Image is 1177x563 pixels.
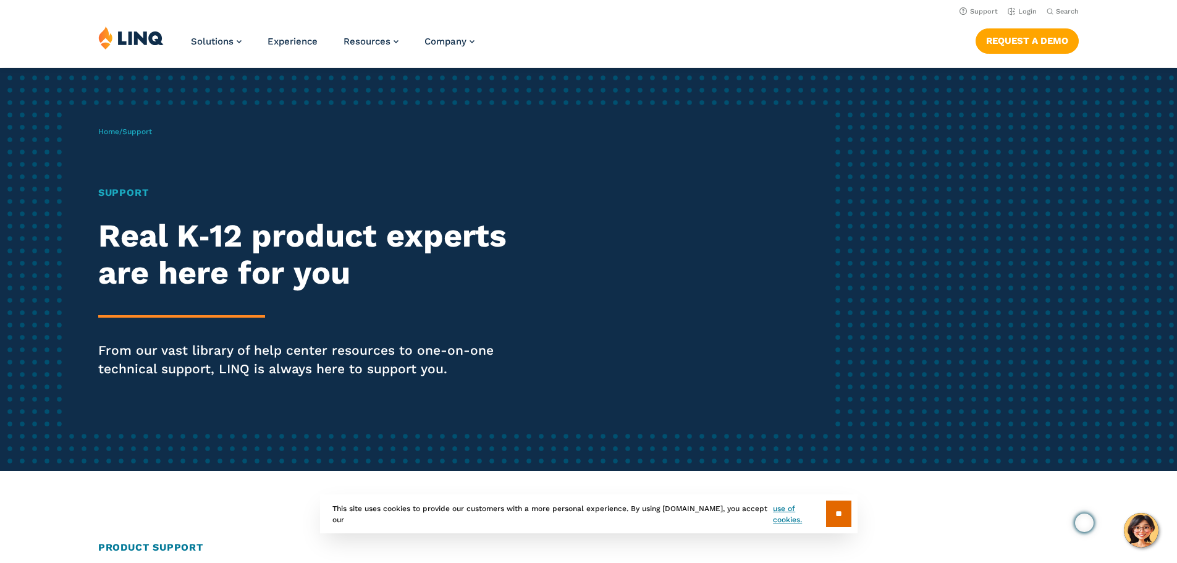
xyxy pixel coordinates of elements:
[320,494,858,533] div: This site uses cookies to provide our customers with a more personal experience. By using [DOMAIN...
[424,36,466,47] span: Company
[344,36,399,47] a: Resources
[191,26,475,67] nav: Primary Navigation
[98,185,552,200] h1: Support
[344,36,390,47] span: Resources
[773,503,825,525] a: use of cookies.
[98,127,119,136] a: Home
[1124,513,1158,548] button: Hello, have a question? Let’s chat.
[1008,7,1037,15] a: Login
[268,36,318,47] a: Experience
[98,26,164,49] img: LINQ | K‑12 Software
[98,127,152,136] span: /
[960,7,998,15] a: Support
[424,36,475,47] a: Company
[976,26,1079,53] nav: Button Navigation
[98,341,552,378] p: From our vast library of help center resources to one-on-one technical support, LINQ is always he...
[1056,7,1079,15] span: Search
[98,218,552,292] h2: Real K‑12 product experts are here for you
[122,127,152,136] span: Support
[191,36,234,47] span: Solutions
[976,28,1079,53] a: Request a Demo
[1047,7,1079,16] button: Open Search Bar
[191,36,242,47] a: Solutions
